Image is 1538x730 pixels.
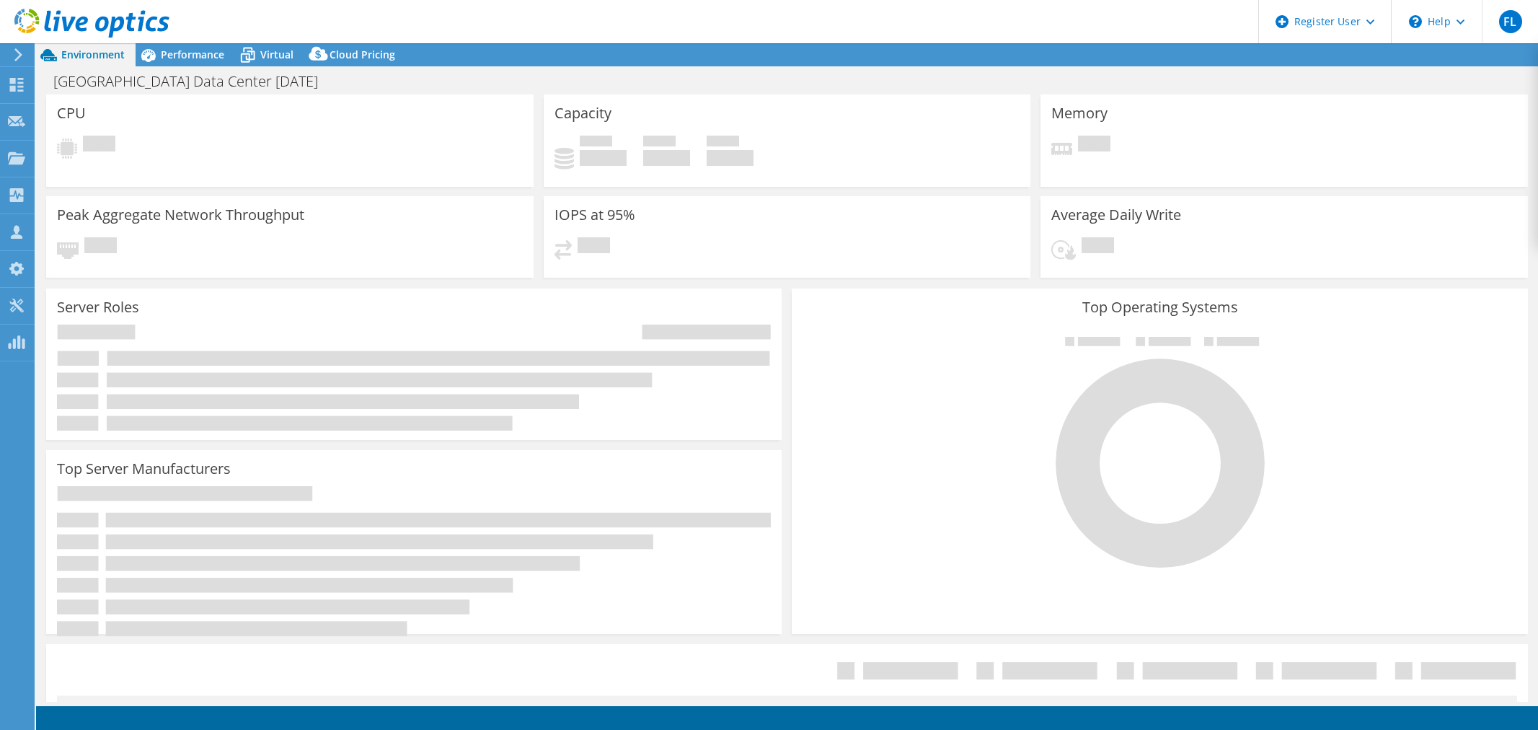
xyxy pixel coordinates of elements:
[1409,15,1422,28] svg: \n
[554,207,635,223] h3: IOPS at 95%
[1078,136,1110,155] span: Pending
[161,48,224,61] span: Performance
[83,136,115,155] span: Pending
[47,74,340,89] h1: [GEOGRAPHIC_DATA] Data Center [DATE]
[61,48,125,61] span: Environment
[57,461,231,477] h3: Top Server Manufacturers
[643,150,690,166] h4: 0 GiB
[707,150,753,166] h4: 0 GiB
[57,207,304,223] h3: Peak Aggregate Network Throughput
[1051,207,1181,223] h3: Average Daily Write
[580,150,627,166] h4: 0 GiB
[330,48,395,61] span: Cloud Pricing
[554,105,611,121] h3: Capacity
[1051,105,1108,121] h3: Memory
[578,237,610,257] span: Pending
[1082,237,1114,257] span: Pending
[1499,10,1522,33] span: FL
[643,136,676,150] span: Free
[57,299,139,315] h3: Server Roles
[707,136,739,150] span: Total
[260,48,293,61] span: Virtual
[803,299,1516,315] h3: Top Operating Systems
[580,136,612,150] span: Used
[57,105,86,121] h3: CPU
[84,237,117,257] span: Pending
